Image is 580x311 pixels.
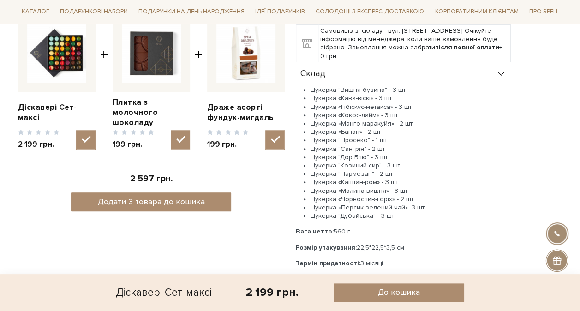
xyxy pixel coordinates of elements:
b: після повної оплати [435,43,499,51]
li: Цукерка "Просеко" - 1 шт [311,136,511,144]
span: 2 199 грн. [18,139,60,150]
li: Цукерка «Персик-зелений чай» -3 шт [311,203,511,212]
li: Цукерка "Сангрія" - 2 шт [311,145,511,153]
b: Термін придатності: [296,259,360,267]
span: + [195,14,203,150]
div: Діскавері Сет-максі [116,283,211,302]
li: Цукерка «Банан» - 2 шт [311,128,511,136]
li: Цукерка «Малина-вишня» - 3 шт [311,187,511,195]
li: Цукерка "Пармезан" - 2 шт [311,170,511,178]
p: 560 г [296,227,511,236]
a: Подарункові набори [56,5,132,19]
li: Цукерка «Манго-маракуйя» - 2 шт [311,120,511,128]
li: Цукерка «Кокос-лайм» - 3 шт [311,111,511,120]
img: Діскавері Сет-максі [27,24,86,83]
a: Ідеї подарунків [251,5,309,19]
a: Солодощі з експрес-доставкою [312,4,428,19]
li: Цукерка "Дор Блю" - 3 шт [311,153,511,161]
span: 2 597 грн. [130,173,173,184]
li: Цукерка «Каштан-ром» - 3 шт [311,178,511,186]
a: Плитка з молочного шоколаду [113,97,190,128]
li: Цукерка "Вишня-бузина" - 3 шт [311,86,511,94]
a: Діскавері Сет-максі [18,102,96,123]
b: Розмір упакування: [296,244,357,251]
img: Драже асорті фундук-мигдаль [216,24,275,83]
div: 2 199 грн. [246,285,299,299]
p: 22,5*22,5*3,5 см [296,244,511,252]
span: Склад [300,70,325,78]
span: + [100,14,108,150]
li: Цукерка "Козиний сир" - 3 шт [311,161,511,170]
img: Плитка з молочного шоколаду [122,24,181,83]
span: 199 грн. [207,139,249,150]
a: Драже асорті фундук-мигдаль [207,102,285,123]
a: Каталог [18,5,53,19]
p: 3 місяці [296,259,511,268]
li: Цукерка «Кава-віскі» - 3 шт [311,94,511,102]
b: Вага нетто: [296,227,334,235]
a: Про Spell [525,5,562,19]
button: До кошика [334,283,464,302]
button: Додати 3 товара до кошика [71,192,231,211]
span: 199 грн. [113,139,155,150]
a: Корпоративним клієнтам [431,5,522,19]
li: Цукерка "Дубайська" - 3 шт [311,212,511,220]
td: Самовивіз зі складу - вул. [STREET_ADDRESS] Очікуйте інформацію від менеджера, коли ваше замовлен... [318,25,510,63]
li: Цукерка «Гібіскус-метакса» - 3 шт [311,103,511,111]
a: Подарунки на День народження [135,5,248,19]
span: До кошика [378,287,420,298]
li: Цукерка «Чорнослив-горіх» - 2 шт [311,195,511,203]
